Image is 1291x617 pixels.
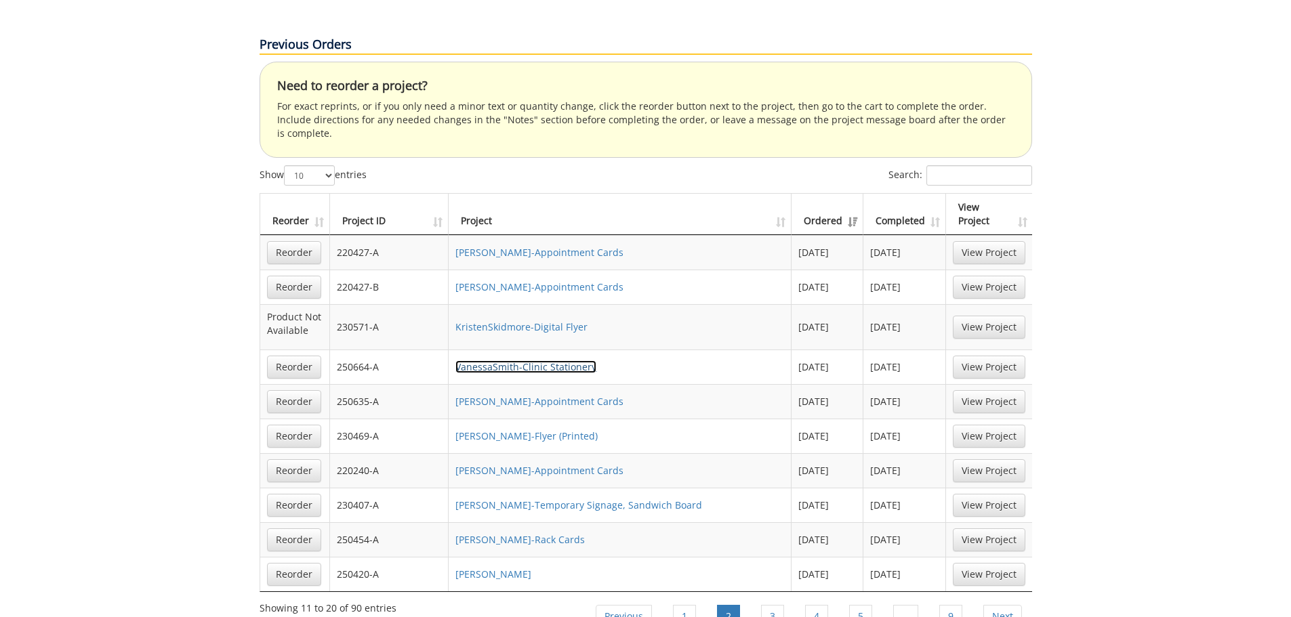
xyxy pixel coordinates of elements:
[792,488,863,522] td: [DATE]
[455,320,588,333] a: KristenSkidmore-Digital Flyer
[260,194,330,235] th: Reorder: activate to sort column ascending
[267,276,321,299] a: Reorder
[863,557,946,591] td: [DATE]
[953,356,1025,379] a: View Project
[792,270,863,304] td: [DATE]
[953,425,1025,448] a: View Project
[260,36,1032,55] p: Previous Orders
[792,557,863,591] td: [DATE]
[863,270,946,304] td: [DATE]
[330,522,449,557] td: 250454-A
[792,419,863,453] td: [DATE]
[449,194,792,235] th: Project: activate to sort column ascending
[792,349,863,384] td: [DATE]
[330,270,449,304] td: 220427-B
[863,304,946,349] td: [DATE]
[926,165,1032,186] input: Search:
[863,194,946,235] th: Completed: activate to sort column ascending
[277,79,1015,93] h4: Need to reorder a project?
[455,280,623,293] a: [PERSON_NAME]-Appointment Cards
[792,384,863,419] td: [DATE]
[330,557,449,591] td: 250420-A
[455,395,623,408] a: [PERSON_NAME]-Appointment Cards
[863,522,946,557] td: [DATE]
[863,419,946,453] td: [DATE]
[267,390,321,413] a: Reorder
[792,453,863,488] td: [DATE]
[455,464,623,477] a: [PERSON_NAME]-Appointment Cards
[267,356,321,379] a: Reorder
[455,360,596,373] a: VanessaSmith-Clinic Stationery
[455,568,531,580] a: [PERSON_NAME]
[330,194,449,235] th: Project ID: activate to sort column ascending
[267,563,321,586] a: Reorder
[330,349,449,384] td: 250664-A
[267,310,323,337] p: Product Not Available
[953,276,1025,299] a: View Project
[330,419,449,453] td: 230469-A
[792,304,863,349] td: [DATE]
[267,494,321,517] a: Reorder
[946,194,1032,235] th: View Project: activate to sort column ascending
[455,246,623,259] a: [PERSON_NAME]-Appointment Cards
[330,304,449,349] td: 230571-A
[953,563,1025,586] a: View Project
[267,425,321,448] a: Reorder
[863,235,946,270] td: [DATE]
[267,459,321,482] a: Reorder
[267,528,321,551] a: Reorder
[277,100,1015,140] p: For exact reprints, or if you only need a minor text or quantity change, click the reorder button...
[455,498,702,511] a: [PERSON_NAME]-Temporary Signage, Sandwich Board
[260,165,367,186] label: Show entries
[792,522,863,557] td: [DATE]
[330,488,449,522] td: 230407-A
[260,596,396,615] div: Showing 11 to 20 of 90 entries
[953,459,1025,482] a: View Project
[863,453,946,488] td: [DATE]
[330,453,449,488] td: 220240-A
[455,429,598,442] a: [PERSON_NAME]-Flyer (Printed)
[953,390,1025,413] a: View Project
[330,235,449,270] td: 220427-A
[267,241,321,264] a: Reorder
[863,349,946,384] td: [DATE]
[863,488,946,522] td: [DATE]
[953,316,1025,339] a: View Project
[953,241,1025,264] a: View Project
[888,165,1032,186] label: Search:
[863,384,946,419] td: [DATE]
[330,384,449,419] td: 250635-A
[953,528,1025,551] a: View Project
[953,494,1025,517] a: View Project
[792,194,863,235] th: Ordered: activate to sort column ascending
[284,165,335,186] select: Showentries
[792,235,863,270] td: [DATE]
[455,533,585,546] a: [PERSON_NAME]-Rack Cards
